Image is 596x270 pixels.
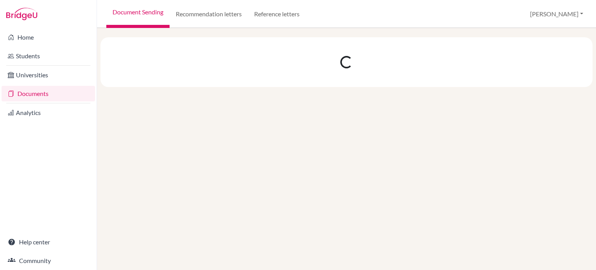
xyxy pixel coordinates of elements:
[2,48,95,64] a: Students
[2,30,95,45] a: Home
[2,234,95,250] a: Help center
[2,253,95,268] a: Community
[527,7,587,21] button: [PERSON_NAME]
[2,105,95,120] a: Analytics
[2,67,95,83] a: Universities
[2,86,95,101] a: Documents
[6,8,37,20] img: Bridge-U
